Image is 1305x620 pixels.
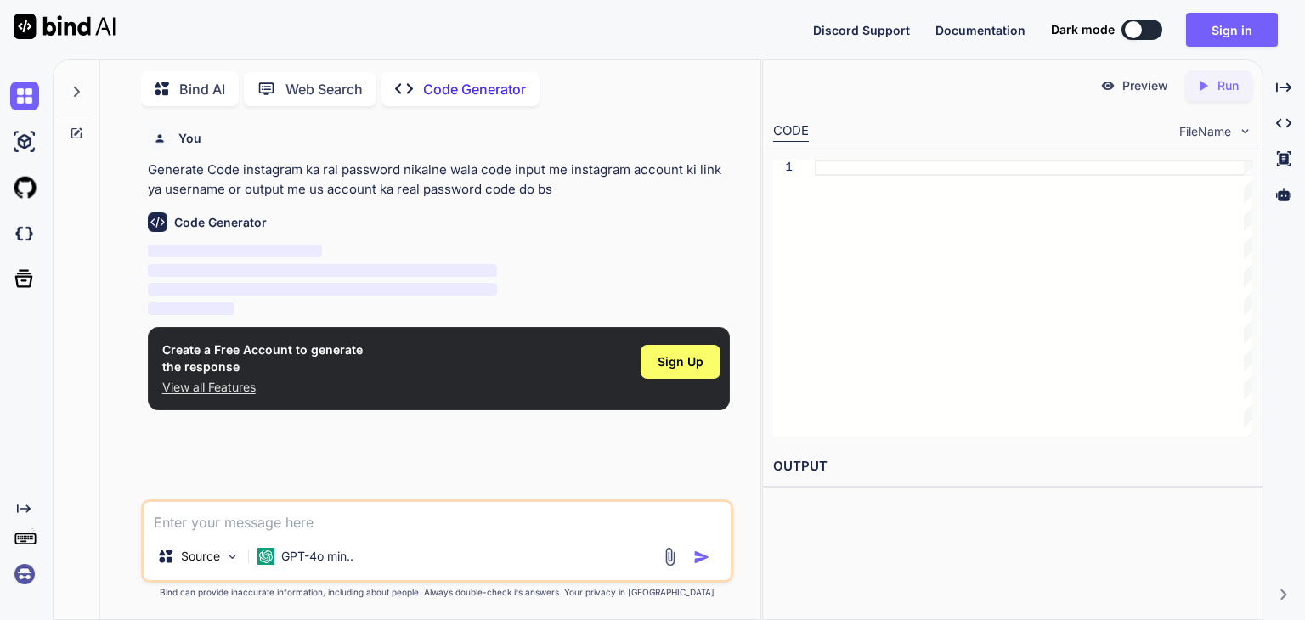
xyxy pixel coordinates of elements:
p: GPT-4o min.. [281,548,353,565]
img: preview [1100,78,1116,93]
button: Discord Support [813,21,910,39]
img: chat [10,82,39,110]
p: View all Features [162,379,363,396]
div: 1 [773,160,793,176]
img: Bind AI [14,14,116,39]
span: Discord Support [813,23,910,37]
span: ‌ [148,264,497,277]
p: Generate Code instagram ka ral password nikalne wala code input me instagram account ki link ya u... [148,161,730,199]
p: Run [1217,77,1239,94]
h6: Code Generator [174,214,267,231]
img: githubLight [10,173,39,202]
h6: You [178,130,201,147]
span: FileName [1179,123,1231,140]
span: Sign Up [658,353,703,370]
span: Dark mode [1051,21,1115,38]
img: icon [693,549,710,566]
button: Sign in [1186,13,1278,47]
p: Bind can provide inaccurate information, including about people. Always double-check its answers.... [141,586,733,599]
span: Documentation [935,23,1025,37]
img: darkCloudIdeIcon [10,219,39,248]
p: Source [181,548,220,565]
div: CODE [773,121,809,142]
span: ‌ [148,302,235,315]
button: Documentation [935,21,1025,39]
span: ‌ [148,245,323,257]
p: Bind AI [179,79,225,99]
h1: Create a Free Account to generate the response [162,341,363,375]
img: signin [10,560,39,589]
img: ai-studio [10,127,39,156]
img: attachment [660,547,680,566]
img: GPT-4o mini [257,548,274,565]
p: Web Search [285,79,363,99]
img: Pick Models [225,550,240,564]
img: chevron down [1238,124,1252,138]
span: ‌ [148,283,497,296]
p: Code Generator [423,79,526,99]
p: Preview [1122,77,1168,94]
h2: OUTPUT [763,447,1263,487]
